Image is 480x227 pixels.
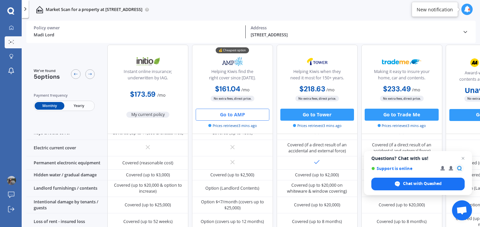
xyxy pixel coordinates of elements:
span: 5 options [34,72,60,80]
div: Covered (up to $2,500) [210,172,254,178]
span: Questions? Chat with us! [371,156,465,161]
span: / mo [241,87,250,93]
div: 💰 Cheapest option [216,47,249,53]
div: Option (covers up to 12 months) [201,219,264,225]
div: Covered (up to 8 months) [292,219,342,225]
div: Covered (if a direct result of an accidental and external force) [281,142,353,154]
div: Intentional damage by tenants / guests [26,197,107,214]
a: Open chat [452,200,472,220]
span: Yearly [64,102,94,109]
div: Option $<7/month (covers up to $25,000) [197,199,269,211]
div: Permanent electronic equipment [26,156,107,170]
div: Covered (up to $2,000) [295,172,339,178]
div: Address [251,25,458,31]
div: Landlord furnishings / contents [26,180,107,197]
p: Market Scan for a property at [STREET_ADDRESS] [46,7,142,13]
div: Electric current cover [26,140,107,157]
div: Covered (if a direct result of an accidental and external force) [366,142,438,154]
span: No extra fees, direct price. [380,95,424,101]
div: Payment frequency [34,92,95,98]
img: Tower.webp [297,54,337,69]
span: No extra fees, direct price. [295,95,339,101]
span: Support is online [371,166,436,171]
b: $173.59 [130,90,156,99]
img: AMP.webp [213,54,252,69]
div: Policy owner [34,25,241,31]
div: Covered (up to $3,000) [126,172,170,178]
span: Chat with Quashed [403,181,442,187]
div: Instant online insurance; underwritten by IAG. [113,69,183,84]
div: Covered (up to 8 months) [377,219,427,225]
button: Go to Tower [280,108,354,120]
div: New notification [417,6,453,13]
b: $161.04 [215,84,240,94]
img: f79b8abebe2ddd7bed7c12dab7fb82b4 [7,176,16,185]
b: $233.49 [383,84,411,94]
span: We've found [34,68,60,73]
span: Prices retrieved 3 mins ago [378,123,426,128]
span: / mo [157,92,166,98]
span: Chat with Quashed [371,178,465,190]
div: Helping Kiwis when they need it most for 150+ years. [282,68,352,83]
span: / mo [326,87,335,93]
span: Monthly [35,102,64,109]
span: My current policy [126,112,169,118]
span: Prices retrieved 3 mins ago [293,123,341,128]
span: / mo [412,87,420,93]
div: Option (Landlord Contents) [205,185,259,191]
button: Go to Trade Me [365,108,438,120]
div: Covered (up to $20,000) [294,202,340,208]
div: Hidden water / gradual damage [26,170,107,180]
div: Covered (reasonable cost) [122,160,173,166]
div: Making it easy to insure your home, car and contents. [366,68,437,83]
div: Covered (up to 52 weeks) [123,219,173,225]
img: home-and-contents.b802091223b8502ef2dd.svg [36,6,43,13]
span: No extra fees, direct price. [211,95,254,101]
div: Helping Kiwis find the right cover since [DATE]. [197,68,268,83]
div: Covered (up to $20,000 on whiteware & window covering) [281,182,353,194]
div: [STREET_ADDRESS] [251,32,458,38]
img: Trademe.webp [382,54,422,69]
b: $218.63 [299,84,325,94]
div: Covered (up to $20,000 & option to increase) [112,182,184,194]
div: Madi Lord [34,32,241,38]
img: Initio.webp [128,54,168,69]
span: Prices retrieved 3 mins ago [208,123,257,128]
div: Covered (up to $25,000) [125,202,171,208]
button: Go to AMP [196,108,269,120]
div: Covered (up to $20,000) [379,202,425,208]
